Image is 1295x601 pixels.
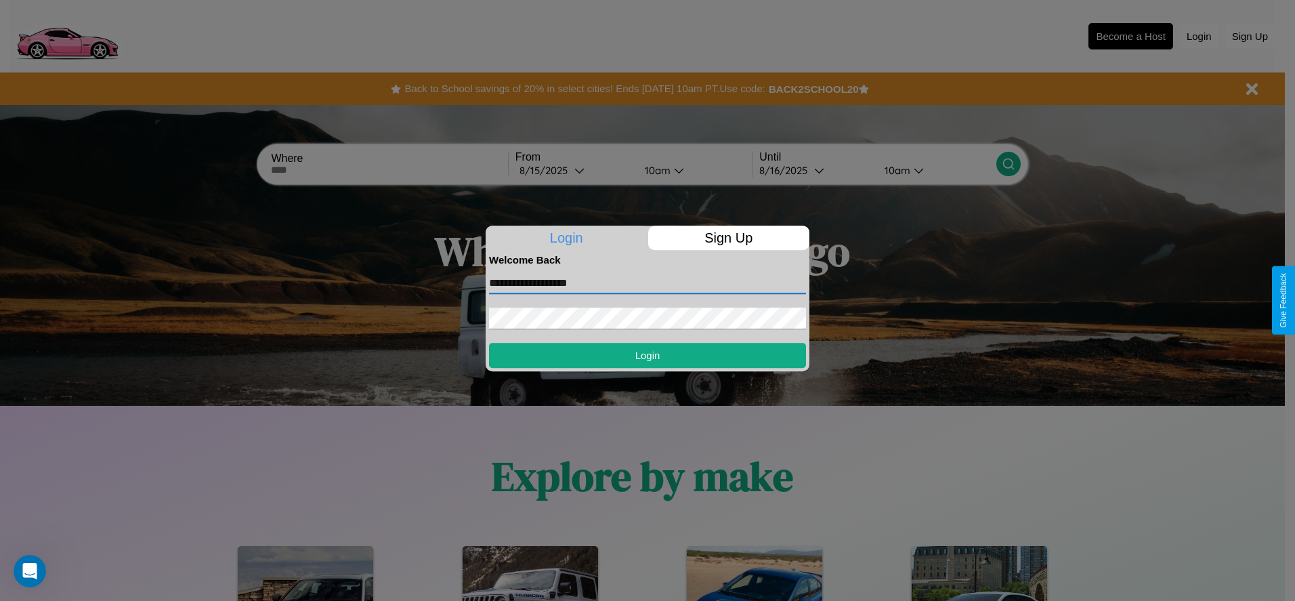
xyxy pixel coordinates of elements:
[489,343,806,368] button: Login
[14,555,46,587] iframe: Intercom live chat
[648,226,810,250] p: Sign Up
[1279,273,1288,328] div: Give Feedback
[489,254,806,266] h4: Welcome Back
[486,226,647,250] p: Login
